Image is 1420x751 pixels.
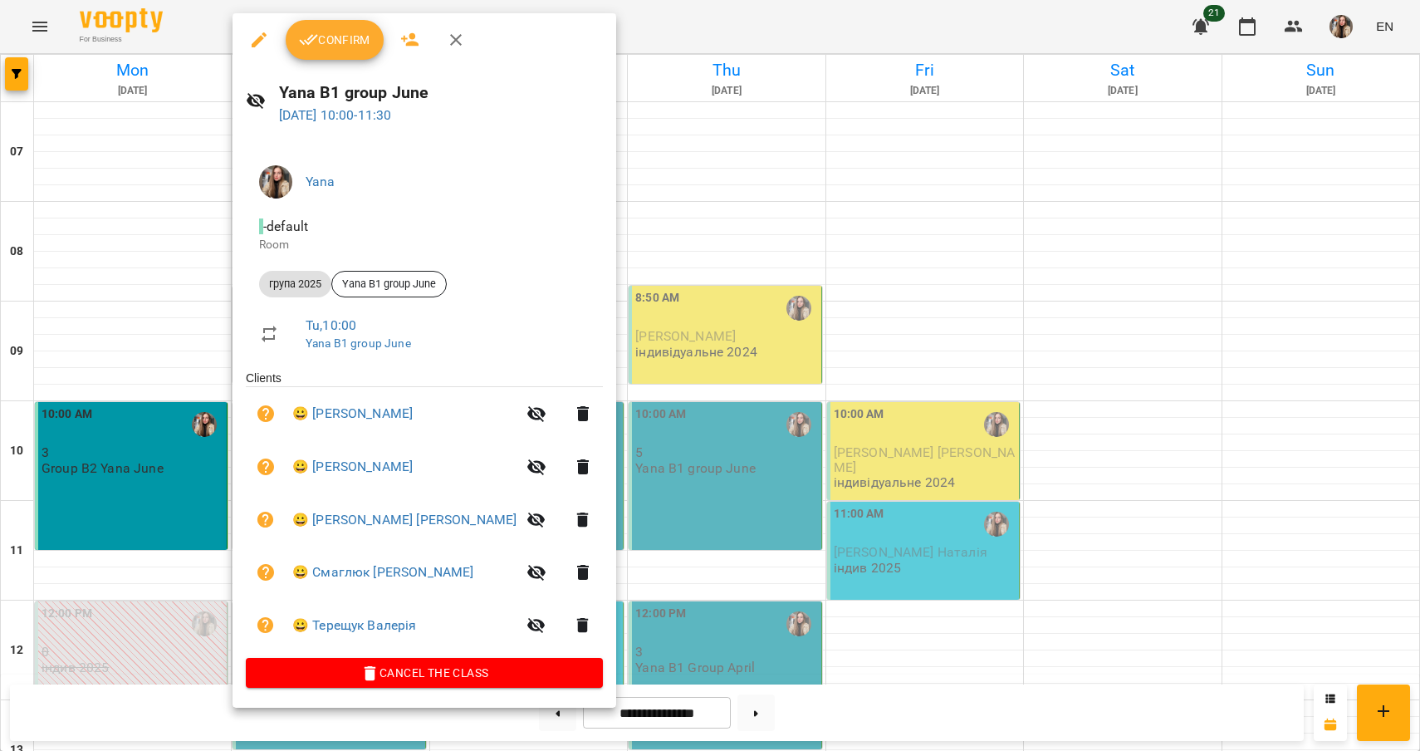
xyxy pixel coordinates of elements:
a: [DATE] 10:00-11:30 [279,107,392,123]
p: Room [259,237,590,253]
a: 😀 Смаглюк [PERSON_NAME] [292,562,473,582]
a: Yana B1 group June [306,336,411,350]
span: Yana B1 group June [332,277,446,292]
a: Tu , 10:00 [306,317,356,333]
button: Confirm [286,20,384,60]
button: Unpaid. Bill the attendance? [246,552,286,592]
ul: Clients [246,370,603,658]
span: - default [259,218,311,234]
a: 😀 [PERSON_NAME] [292,457,413,477]
a: 😀 [PERSON_NAME] [292,404,413,424]
a: Yana [306,174,335,189]
span: Cancel the class [259,663,590,683]
div: Yana B1 group June [331,271,447,297]
span: група 2025 [259,277,331,292]
button: Unpaid. Bill the attendance? [246,606,286,645]
span: Confirm [299,30,370,50]
button: Unpaid. Bill the attendance? [246,500,286,540]
h6: Yana B1 group June [279,80,603,106]
button: Cancel the class [246,658,603,688]
a: 😀 [PERSON_NAME] [PERSON_NAME] [292,510,517,530]
button: Unpaid. Bill the attendance? [246,447,286,487]
button: Unpaid. Bill the attendance? [246,394,286,434]
a: 😀 Терещук Валерія [292,616,417,636]
img: ff8a976e702017e256ed5c6ae80139e5.jpg [259,165,292,199]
